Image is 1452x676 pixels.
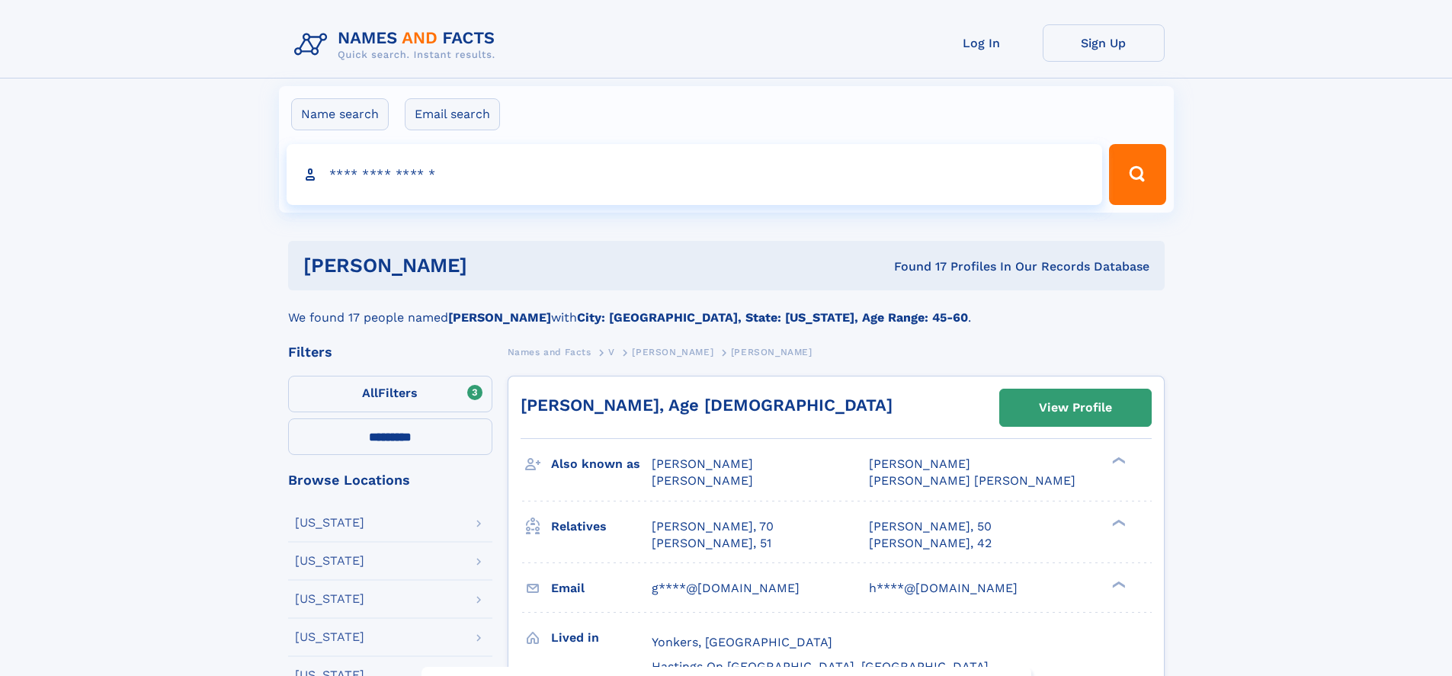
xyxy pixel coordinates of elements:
[869,518,992,535] a: [PERSON_NAME], 50
[288,290,1165,327] div: We found 17 people named with .
[362,386,378,400] span: All
[288,24,508,66] img: Logo Names and Facts
[295,517,364,529] div: [US_STATE]
[405,98,500,130] label: Email search
[1043,24,1165,62] a: Sign Up
[921,24,1043,62] a: Log In
[1108,517,1127,527] div: ❯
[869,457,970,471] span: [PERSON_NAME]
[288,376,492,412] label: Filters
[577,310,968,325] b: City: [GEOGRAPHIC_DATA], State: [US_STATE], Age Range: 45-60
[652,635,832,649] span: Yonkers, [GEOGRAPHIC_DATA]
[551,575,652,601] h3: Email
[551,514,652,540] h3: Relatives
[551,451,652,477] h3: Also known as
[608,347,615,357] span: V
[295,593,364,605] div: [US_STATE]
[288,345,492,359] div: Filters
[1108,456,1127,466] div: ❯
[551,625,652,651] h3: Lived in
[303,256,681,275] h1: [PERSON_NAME]
[448,310,551,325] b: [PERSON_NAME]
[652,659,989,674] span: Hastings On [GEOGRAPHIC_DATA], [GEOGRAPHIC_DATA]
[681,258,1149,275] div: Found 17 Profiles In Our Records Database
[295,631,364,643] div: [US_STATE]
[869,473,1075,488] span: [PERSON_NAME] [PERSON_NAME]
[291,98,389,130] label: Name search
[652,457,753,471] span: [PERSON_NAME]
[508,342,591,361] a: Names and Facts
[632,347,713,357] span: [PERSON_NAME]
[652,518,774,535] a: [PERSON_NAME], 70
[521,396,893,415] a: [PERSON_NAME], Age [DEMOGRAPHIC_DATA]
[1000,389,1151,426] a: View Profile
[632,342,713,361] a: [PERSON_NAME]
[652,535,771,552] a: [PERSON_NAME], 51
[869,535,992,552] a: [PERSON_NAME], 42
[287,144,1103,205] input: search input
[652,473,753,488] span: [PERSON_NAME]
[295,555,364,567] div: [US_STATE]
[608,342,615,361] a: V
[1108,579,1127,589] div: ❯
[731,347,813,357] span: [PERSON_NAME]
[1109,144,1165,205] button: Search Button
[1039,390,1112,425] div: View Profile
[288,473,492,487] div: Browse Locations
